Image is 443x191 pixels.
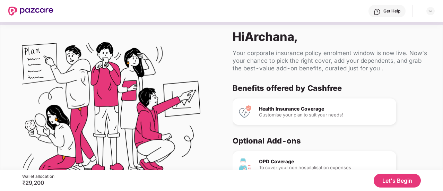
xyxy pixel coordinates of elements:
img: OPD Coverage [238,157,252,171]
div: Wallet allocation [22,174,54,179]
div: Customise your plan to suit your needs! [259,113,391,117]
div: Hi Archana , [233,29,432,44]
button: Let's Begin [374,174,421,188]
div: Get Help [383,8,400,14]
img: svg+xml;base64,PHN2ZyBpZD0iRHJvcGRvd24tMzJ4MzIiIHhtbG5zPSJodHRwOi8vd3d3LnczLm9yZy8yMDAwL3N2ZyIgd2... [428,8,433,14]
div: Health Insurance Coverage [259,106,391,111]
div: Your corporate insurance policy enrolment window is now live. Now's your chance to pick the right... [233,49,432,72]
img: New Pazcare Logo [8,7,53,16]
img: Health Insurance Coverage [238,105,252,119]
div: To cover your non hospitalisation expenses [259,165,391,170]
div: Benefits offered by Cashfree [233,83,426,93]
img: svg+xml;base64,PHN2ZyBpZD0iSGVscC0zMngzMiIgeG1sbnM9Imh0dHA6Ly93d3cudzMub3JnLzIwMDAvc3ZnIiB3aWR0aD... [374,8,381,15]
div: Optional Add-ons [233,136,426,146]
div: ₹29,200 [22,179,54,186]
div: OPD Coverage [259,159,391,164]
